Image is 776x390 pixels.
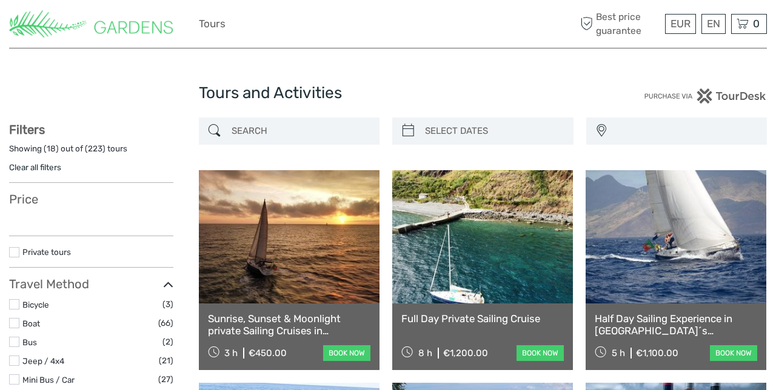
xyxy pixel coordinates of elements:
[162,335,173,349] span: (2)
[22,375,75,385] a: Mini Bus / Car
[199,15,226,33] a: Tours
[199,84,578,103] h1: Tours and Activities
[159,354,173,368] span: (21)
[9,192,173,207] h3: Price
[9,122,45,137] strong: Filters
[578,10,663,37] span: Best price guarantee
[710,345,757,361] a: book now
[22,337,37,347] a: Bus
[420,121,567,142] input: SELECT DATES
[9,277,173,291] h3: Travel Method
[22,319,40,328] a: Boat
[88,143,102,154] label: 223
[443,348,488,359] div: €1,200.00
[249,348,287,359] div: €450.00
[612,348,625,359] span: 5 h
[671,18,691,30] span: EUR
[418,348,432,359] span: 8 h
[158,316,173,330] span: (66)
[9,162,61,172] a: Clear all filters
[224,348,238,359] span: 3 h
[208,312,370,337] a: Sunrise, Sunset & Moonlight private Sailing Cruises in [GEOGRAPHIC_DATA]
[644,88,767,104] img: PurchaseViaTourDesk.png
[9,10,173,38] img: 3284-3b4dc9b0-1ebf-45c4-852c-371adb9b6da5_logo_small.png
[401,312,564,325] a: Full Day Private Sailing Cruise
[701,14,726,34] div: EN
[636,348,678,359] div: €1,100.00
[22,356,64,366] a: Jeep / 4x4
[517,345,564,361] a: book now
[22,247,71,257] a: Private tours
[162,297,173,311] span: (3)
[22,300,49,309] a: Bicycle
[158,372,173,386] span: (27)
[9,143,173,162] div: Showing ( ) out of ( ) tours
[227,121,374,142] input: SEARCH
[47,143,56,154] label: 18
[751,18,761,30] span: 0
[595,312,757,337] a: Half Day Sailing Experience in [GEOGRAPHIC_DATA]´s [GEOGRAPHIC_DATA]
[323,345,370,361] a: book now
